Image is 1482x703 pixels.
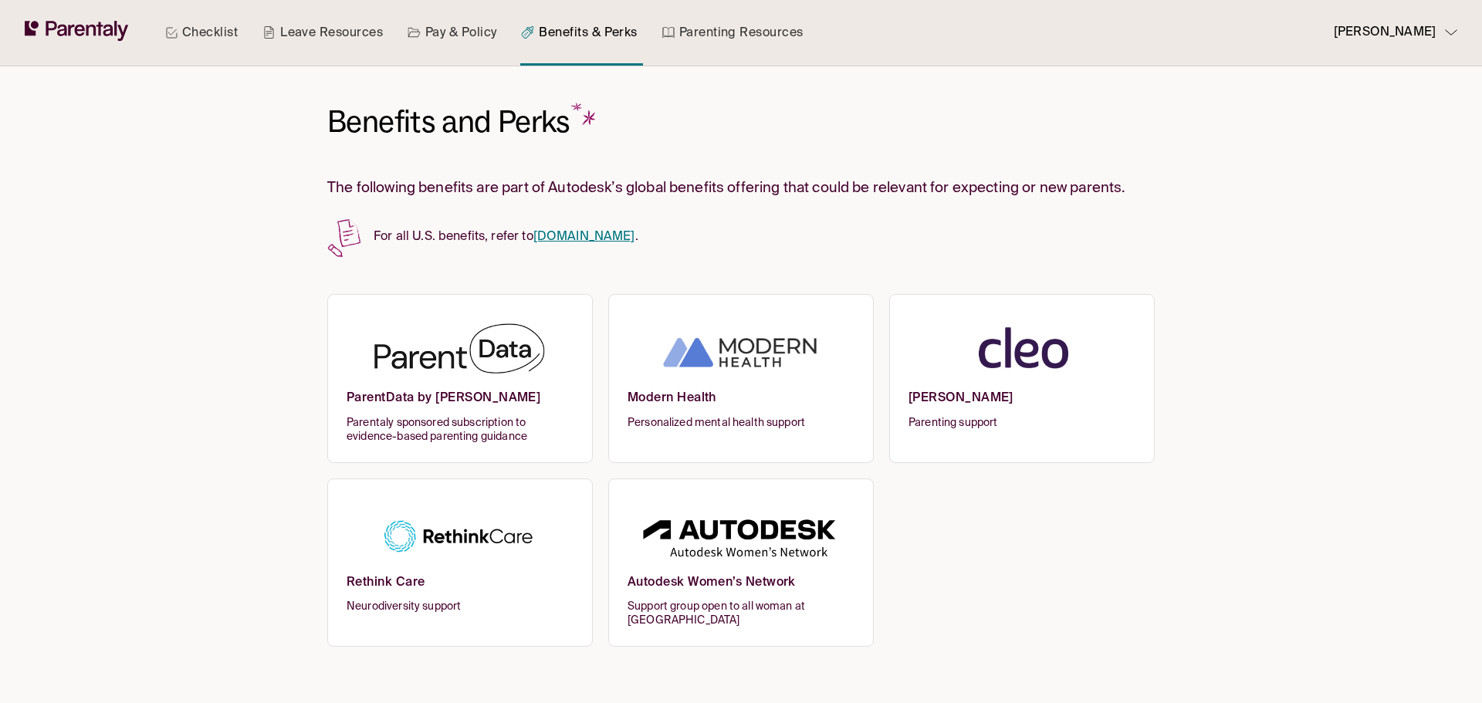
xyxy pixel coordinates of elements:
a: [DOMAIN_NAME] [533,231,635,243]
h6: Rethink Care [347,575,574,600]
h6: [PERSON_NAME] [908,390,1135,416]
h1: Benefits and [327,103,601,141]
h6: Autodesk Women’s Network [628,575,854,600]
p: [PERSON_NAME] [1334,22,1436,43]
img: Paper and pencil svg - benefits and perks [327,218,361,259]
p: For all U.S. benefits, refer to . [327,218,1155,248]
span: Parenting support [908,416,1135,430]
a: Modern HealthPersonalized mental health support [608,294,874,463]
span: Neurodiversity support [347,600,574,613]
a: ParentData by [PERSON_NAME]Parentaly sponsored subscription to evidence-based parenting guidance [327,294,593,463]
h6: ParentData by [PERSON_NAME] [347,390,574,416]
h3: The following benefits are part of Autodesk’s global benefits offering that could be relevant for... [327,178,1155,199]
a: Autodesk Women’s NetworkSupport group open to all woman at [GEOGRAPHIC_DATA] [608,478,874,647]
span: Parentaly sponsored subscription to evidence-based parenting guidance [347,416,574,444]
h6: Modern Health [628,390,854,416]
span: Support group open to all woman at [GEOGRAPHIC_DATA] [628,600,854,627]
a: [PERSON_NAME]Parenting support [889,294,1155,463]
a: Rethink CareNeurodiversity support [327,478,593,647]
span: Personalized mental health support [628,416,854,430]
span: Perks [498,103,601,140]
